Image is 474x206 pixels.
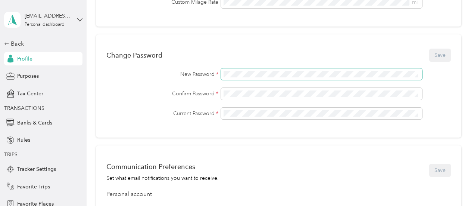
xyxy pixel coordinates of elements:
[17,136,30,144] span: Rules
[4,105,44,111] span: TRANSACTIONS
[17,119,52,127] span: Banks & Cards
[4,39,79,48] div: Back
[17,165,56,173] span: Tracker Settings
[106,110,219,117] label: Current Password
[106,70,219,78] label: New Password
[17,72,39,80] span: Purposes
[106,163,219,170] div: Communication Preferences
[106,190,451,199] div: Personal account
[17,55,32,63] span: Profile
[17,90,43,98] span: Tax Center
[17,183,50,191] span: Favorite Trips
[106,51,162,59] div: Change Password
[4,151,18,158] span: TRIPS
[106,90,219,98] label: Confirm Password
[106,174,219,182] div: Set what email notifications you want to receive.
[25,22,65,27] div: Personal dashboard
[25,12,71,20] div: [EMAIL_ADDRESS][DOMAIN_NAME]
[432,164,474,206] iframe: Everlance-gr Chat Button Frame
